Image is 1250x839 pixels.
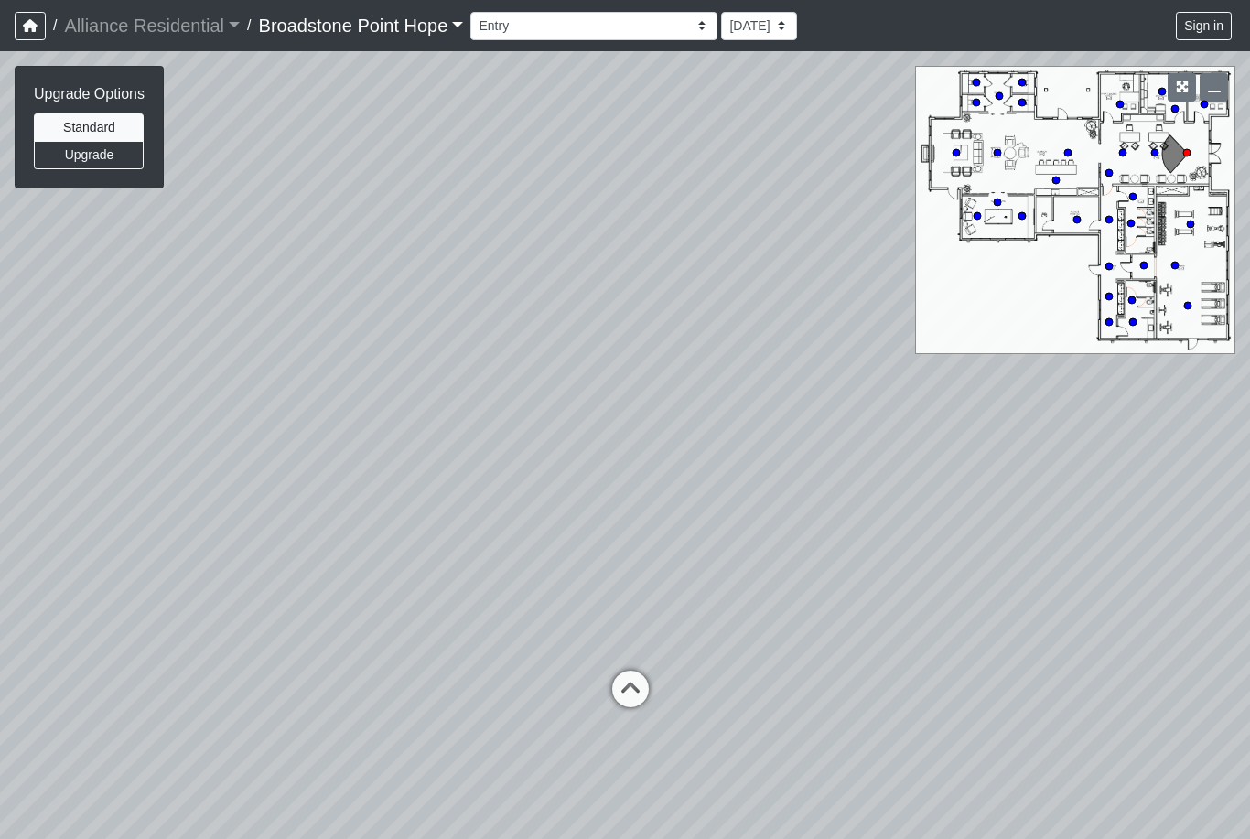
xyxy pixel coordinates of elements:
span: / [46,7,64,44]
button: Standard [34,113,144,142]
a: Alliance Residential [64,7,240,44]
iframe: Ybug feedback widget [14,802,127,839]
button: Sign in [1176,12,1232,40]
span: / [240,7,258,44]
button: Upgrade [34,141,144,169]
a: Broadstone Point Hope [259,7,464,44]
h6: Upgrade Options [34,85,145,102]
